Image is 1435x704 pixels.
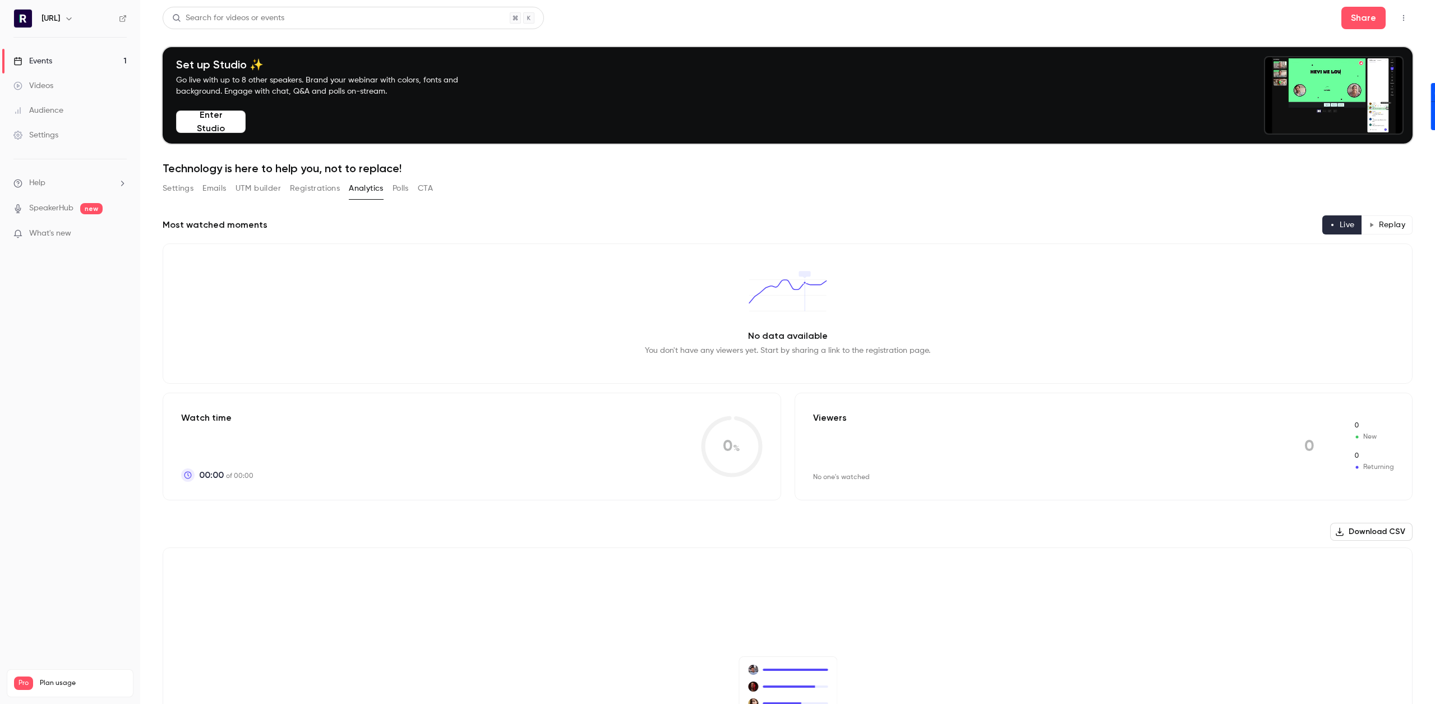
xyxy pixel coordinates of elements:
div: Events [13,56,52,67]
p: of 00:00 [199,468,253,482]
button: Settings [163,180,193,197]
p: Viewers [813,411,847,425]
div: No one's watched [813,473,870,482]
button: Live [1322,215,1362,234]
span: Pro [14,677,33,690]
span: Returning [1354,451,1394,461]
span: New [1354,432,1394,442]
button: Replay [1362,215,1413,234]
li: help-dropdown-opener [13,177,127,189]
button: Registrations [290,180,340,197]
span: New [1354,421,1394,431]
p: No data available [748,329,828,343]
div: Search for videos or events [172,12,284,24]
span: Plan usage [40,679,126,688]
span: Help [29,177,45,189]
div: Settings [13,130,58,141]
h1: Technology is here to help you, not to replace! [163,162,1413,175]
h4: Set up Studio ✨ [176,58,485,71]
span: Returning [1354,462,1394,472]
button: Share [1341,7,1386,29]
span: new [80,203,103,214]
button: UTM builder [236,180,281,197]
span: 00:00 [199,468,224,482]
div: Videos [13,80,53,91]
button: Analytics [349,180,384,197]
h2: Most watched moments [163,218,267,232]
button: Download CSV [1330,523,1413,541]
p: You don't have any viewers yet. Start by sharing a link to the registration page. [645,345,930,356]
h6: [URL] [41,13,60,24]
a: SpeakerHub [29,203,73,214]
iframe: Noticeable Trigger [113,229,127,239]
button: Polls [393,180,409,197]
div: Audience [13,105,63,116]
p: Go live with up to 8 other speakers. Brand your webinar with colors, fonts and background. Engage... [176,75,485,97]
button: CTA [418,180,433,197]
button: Enter Studio [176,111,246,133]
p: Watch time [181,411,253,425]
img: Runnr.ai [14,10,32,27]
button: Emails [202,180,226,197]
span: What's new [29,228,71,240]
